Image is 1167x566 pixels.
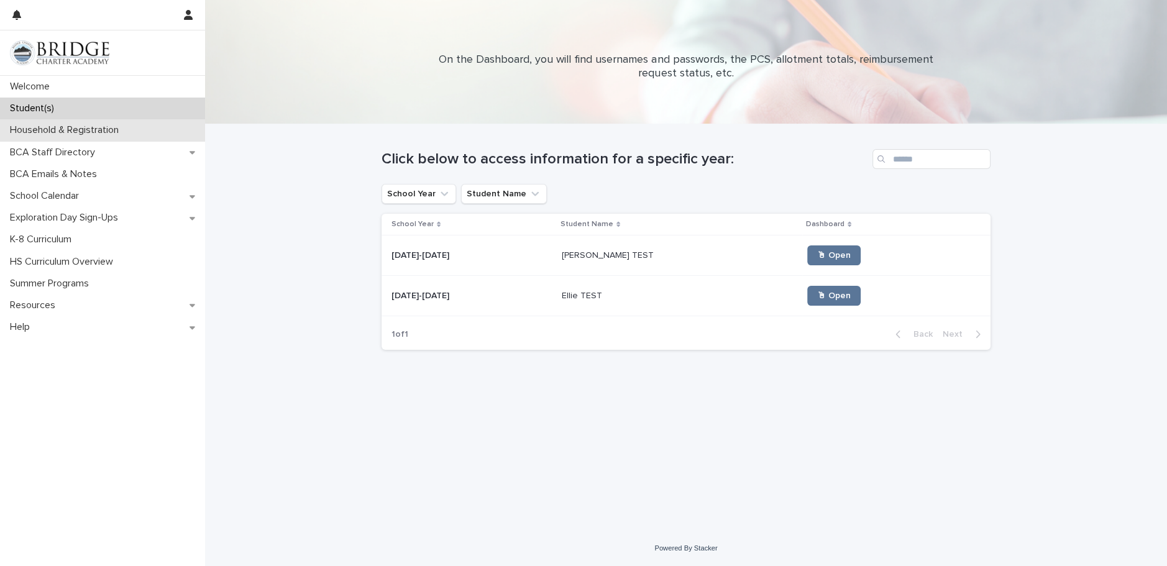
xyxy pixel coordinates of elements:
[5,256,123,268] p: HS Curriculum Overview
[382,184,456,204] button: School Year
[382,276,991,316] tr: [DATE]-[DATE][DATE]-[DATE] Ellie TESTEllie TEST 🖱 Open
[5,190,89,202] p: School Calendar
[391,248,452,261] p: [DATE]-[DATE]
[872,149,991,169] input: Search
[886,329,938,340] button: Back
[654,544,717,552] a: Powered By Stacker
[817,251,851,260] span: 🖱 Open
[562,288,605,301] p: Ellie TEST
[5,81,60,93] p: Welcome
[943,330,970,339] span: Next
[807,245,861,265] a: 🖱 Open
[5,103,64,114] p: Student(s)
[5,278,99,290] p: Summer Programs
[562,248,656,261] p: [PERSON_NAME] TEST
[906,330,933,339] span: Back
[806,217,844,231] p: Dashboard
[391,217,434,231] p: School Year
[938,329,991,340] button: Next
[10,40,109,65] img: V1C1m3IdTEidaUdm9Hs0
[5,124,129,136] p: Household & Registration
[382,319,418,350] p: 1 of 1
[807,286,861,306] a: 🖱 Open
[5,168,107,180] p: BCA Emails & Notes
[5,234,81,245] p: K-8 Curriculum
[391,288,452,301] p: [DATE]-[DATE]
[437,53,935,80] p: On the Dashboard, you will find usernames and passwords, the PCS, allotment totals, reimbursement...
[561,217,613,231] p: Student Name
[5,321,40,333] p: Help
[5,212,128,224] p: Exploration Day Sign-Ups
[382,235,991,276] tr: [DATE]-[DATE][DATE]-[DATE] [PERSON_NAME] TEST[PERSON_NAME] TEST 🖱 Open
[461,184,547,204] button: Student Name
[817,291,851,300] span: 🖱 Open
[382,150,867,168] h1: Click below to access information for a specific year:
[5,299,65,311] p: Resources
[5,147,105,158] p: BCA Staff Directory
